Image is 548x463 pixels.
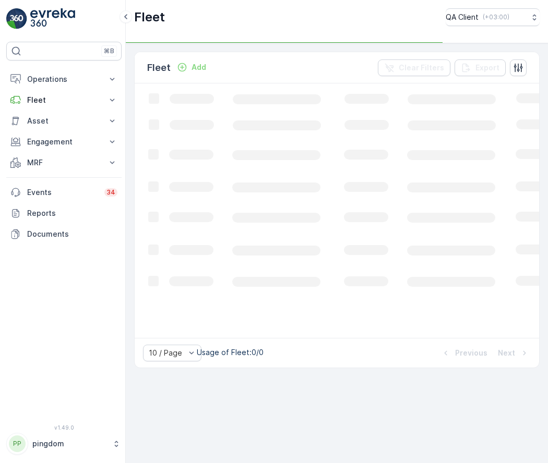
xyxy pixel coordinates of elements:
[378,59,450,76] button: Clear Filters
[27,187,98,198] p: Events
[27,157,101,168] p: MRF
[455,59,506,76] button: Export
[498,348,515,358] p: Next
[6,90,122,111] button: Fleet
[455,348,487,358] p: Previous
[6,111,122,131] button: Asset
[134,9,165,26] p: Fleet
[497,347,531,359] button: Next
[173,61,210,74] button: Add
[27,137,101,147] p: Engagement
[32,438,107,449] p: pingdom
[27,74,101,84] p: Operations
[27,229,117,239] p: Documents
[6,131,122,152] button: Engagement
[399,63,444,73] p: Clear Filters
[6,224,122,245] a: Documents
[6,152,122,173] button: MRF
[6,69,122,90] button: Operations
[27,116,101,126] p: Asset
[192,62,206,72] p: Add
[27,208,117,218] p: Reports
[439,347,489,359] button: Previous
[6,182,122,203] a: Events34
[6,424,122,431] span: v 1.49.0
[30,8,75,29] img: logo_light-DOdMpM7g.png
[446,8,540,26] button: QA Client(+03:00)
[147,60,171,75] p: Fleet
[104,47,114,55] p: ⌘B
[27,95,101,105] p: Fleet
[6,203,122,224] a: Reports
[106,188,115,197] p: 34
[197,347,264,358] p: Usage of Fleet : 0/0
[9,435,26,452] div: PP
[475,63,499,73] p: Export
[446,12,479,22] p: QA Client
[6,8,27,29] img: logo
[483,13,509,21] p: ( +03:00 )
[6,433,122,455] button: PPpingdom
